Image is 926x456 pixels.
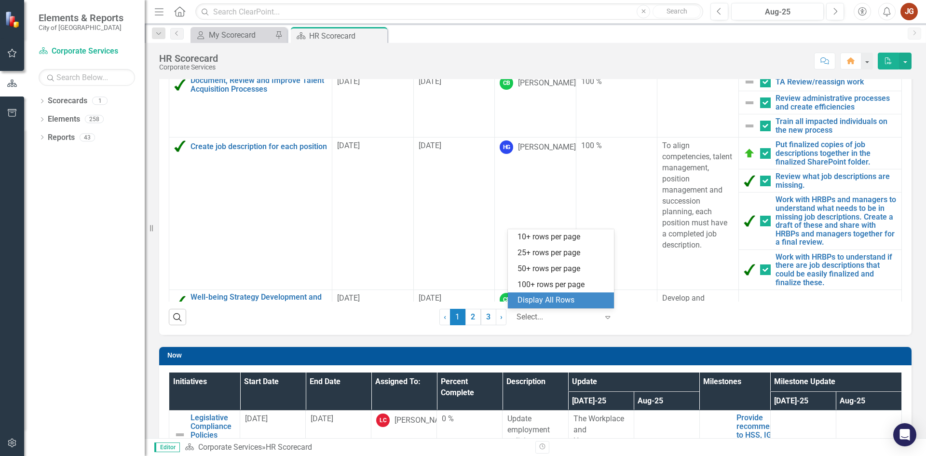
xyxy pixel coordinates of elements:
td: Double-Click to Edit Right Click for Context Menu [738,114,901,138]
div: 258 [85,115,104,124]
a: Create job description for each position [191,142,327,151]
span: ‹ [444,312,446,321]
div: HR Scorecard [159,53,218,64]
img: Not Defined [174,429,186,441]
div: CB [500,76,513,90]
td: Double-Click to Edit [657,73,739,137]
td: Double-Click to Edit Right Click for Context Menu [738,73,901,91]
td: Double-Click to Edit [657,290,739,396]
a: Work with HRBPs and managers to understand what needs to be in missing job descriptions. Create a... [776,195,897,247]
div: Open Intercom Messenger [893,423,916,446]
span: Elements & Reports [39,12,123,24]
a: Scorecards [48,96,87,107]
a: TA Review/reassign work [776,78,897,86]
div: Aug-25 [735,6,820,18]
a: Review administrative processes and create efficiencies [776,94,897,111]
td: Double-Click to Edit [413,138,495,290]
a: Well-being Strategy Development and Implementation [191,293,327,310]
td: Double-Click to Edit [332,290,414,396]
span: › [500,312,503,321]
td: Double-Click to Edit Right Click for Context Menu [738,91,901,114]
div: LC [376,414,390,427]
button: JG [900,3,918,20]
td: Double-Click to Edit Right Click for Context Menu [738,138,901,169]
img: Completed [174,140,186,152]
span: [DATE] [337,77,360,86]
td: Double-Click to Edit Right Click for Context Menu [738,169,901,193]
div: 100+ rows per page [517,279,608,290]
td: Double-Click to Edit Right Click for Context Menu [738,249,901,290]
img: Completed [744,175,755,187]
small: City of [GEOGRAPHIC_DATA] [39,24,123,31]
a: Corporate Services [198,442,262,452]
div: [PERSON_NAME] [395,415,452,426]
div: 100 % [581,140,653,152]
img: Not Defined [744,97,755,109]
a: Legislative Compliance Policies Update Support [191,414,235,456]
td: Double-Click to Edit [576,73,657,137]
td: Double-Click to Edit Right Click for Context Menu [169,138,332,290]
img: Not Defined [744,120,755,132]
div: HR Scorecard [266,442,312,452]
div: 10+ rows per page [517,232,608,243]
img: Completed [744,215,755,227]
td: Double-Click to Edit [332,138,414,290]
img: ClearPoint Strategy [5,11,22,28]
span: [DATE] [245,414,268,423]
td: Double-Click to Edit Right Click for Context Menu [169,290,332,396]
a: Document, Review and Improve Talent Acquisition Processes [191,76,327,93]
td: Double-Click to Edit [413,290,495,396]
button: Aug-25 [731,3,824,20]
div: Display All Rows [517,295,608,306]
a: 2 [465,309,481,325]
a: Put finalized copies of job descriptions together in the finalized SharePoint folder. [776,140,897,166]
h3: Now [167,352,907,359]
td: Double-Click to Edit [413,73,495,137]
div: 1 [92,97,108,105]
td: Double-Click to Edit Right Click for Context Menu [738,193,901,250]
img: On Target [744,148,755,159]
td: Double-Click to Edit Right Click for Context Menu [169,73,332,137]
input: Search Below... [39,69,135,86]
img: Completed [174,79,186,91]
a: Review what job descriptions are missing. [776,172,897,189]
span: Develop and implement a formal strategy that demonstrates our commitment to supporting employee w... [662,293,735,391]
td: Double-Click to Edit [576,290,657,396]
a: 3 [481,309,496,325]
td: Double-Click to Edit [495,138,576,290]
div: 43 [80,133,95,141]
img: Completed [744,264,755,276]
a: Train all impacted individuals on the new process [776,117,897,134]
a: Corporate Services [39,46,135,57]
td: Double-Click to Edit [495,73,576,137]
div: [PERSON_NAME] [518,78,576,89]
td: Double-Click to Edit [657,138,739,290]
span: [DATE] [337,141,360,150]
a: My Scorecard [193,29,272,41]
div: HR Scorecard [309,30,385,42]
div: » [185,442,528,453]
span: Editor [154,442,180,452]
div: [PERSON_NAME] [518,142,576,153]
div: HG [500,140,513,154]
span: To align competencies, talent management, position management and succession planning, each posit... [662,141,732,249]
td: Double-Click to Edit [332,73,414,137]
img: Not Defined [744,76,755,88]
a: Elements [48,114,80,125]
div: My Scorecard [209,29,272,41]
span: [DATE] [419,293,441,303]
a: Reports [48,132,75,143]
div: 100 % [581,76,653,87]
div: 25+ rows per page [517,248,608,259]
span: [DATE] [311,414,333,423]
td: Double-Click to Edit [495,290,576,396]
span: [DATE] [419,141,441,150]
div: 0 % [442,414,497,425]
span: [DATE] [419,77,441,86]
span: [DATE] [337,293,360,303]
div: 50+ rows per page [517,263,608,275]
button: Search [653,5,701,18]
div: 100 % [581,293,653,304]
td: Double-Click to Edit [576,138,657,290]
